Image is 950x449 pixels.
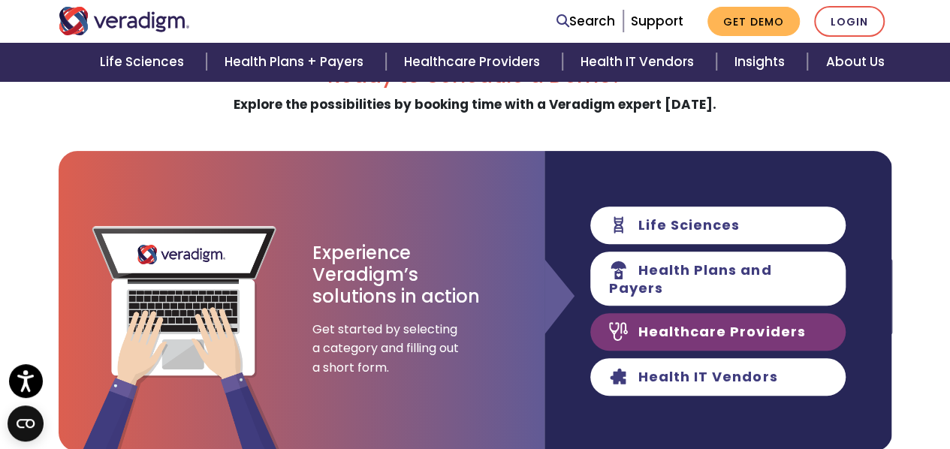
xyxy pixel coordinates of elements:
a: Insights [716,43,807,81]
img: Veradigm logo [59,7,190,35]
button: Open CMP widget [8,405,44,441]
a: Life Sciences [82,43,207,81]
a: Search [556,11,615,32]
a: Health Plans + Payers [207,43,386,81]
h2: Ready to Schedule a Demo? [59,63,892,89]
a: Healthcare Providers [386,43,562,81]
a: Get Demo [707,7,800,36]
a: Support [631,12,683,30]
h3: Experience Veradigm’s solutions in action [312,243,481,307]
a: About Us [807,43,902,81]
span: Get started by selecting a category and filling out a short form. [312,320,463,378]
a: Health IT Vendors [562,43,716,81]
strong: Explore the possibilities by booking time with a Veradigm expert [DATE]. [234,95,716,113]
a: Login [814,6,885,37]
